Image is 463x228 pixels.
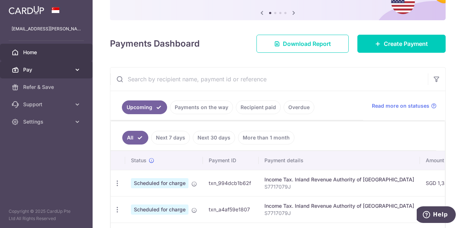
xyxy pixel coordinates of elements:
[110,37,200,50] h4: Payments Dashboard
[23,101,71,108] span: Support
[122,100,167,114] a: Upcoming
[264,210,414,217] p: S7717079J
[23,118,71,125] span: Settings
[203,151,259,170] th: Payment ID
[151,131,190,145] a: Next 7 days
[264,176,414,183] div: Income Tax. Inland Revenue Authority of [GEOGRAPHIC_DATA]
[264,183,414,190] p: S7717079J
[131,157,146,164] span: Status
[426,157,444,164] span: Amount
[12,25,81,33] p: [EMAIL_ADDRESS][PERSON_NAME][DOMAIN_NAME]
[259,151,420,170] th: Payment details
[23,66,71,73] span: Pay
[110,68,428,91] input: Search by recipient name, payment id or reference
[357,35,446,53] a: Create Payment
[283,39,331,48] span: Download Report
[256,35,349,53] a: Download Report
[372,102,437,109] a: Read more on statuses
[23,49,71,56] span: Home
[203,170,259,196] td: txn_994dcb1b62f
[384,39,428,48] span: Create Payment
[131,205,188,215] span: Scheduled for charge
[131,178,188,188] span: Scheduled for charge
[264,202,414,210] div: Income Tax. Inland Revenue Authority of [GEOGRAPHIC_DATA]
[236,100,281,114] a: Recipient paid
[203,196,259,223] td: txn_a4af59e1807
[23,83,71,91] span: Refer & Save
[284,100,314,114] a: Overdue
[122,131,148,145] a: All
[170,100,233,114] a: Payments on the way
[238,131,294,145] a: More than 1 month
[372,102,429,109] span: Read more on statuses
[417,206,456,224] iframe: Opens a widget where you can find more information
[193,131,235,145] a: Next 30 days
[9,6,44,14] img: CardUp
